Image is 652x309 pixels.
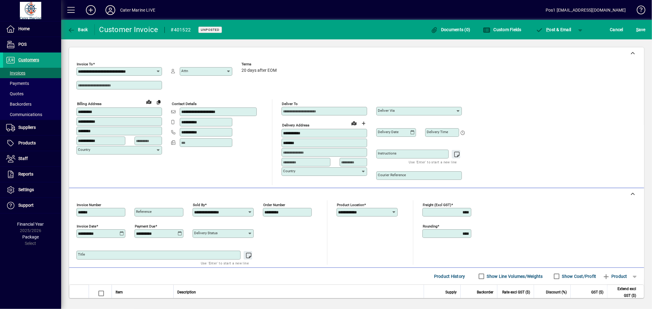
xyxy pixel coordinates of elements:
span: GST ($) [591,289,603,296]
span: Product History [434,271,465,281]
mat-label: Delivery date [378,130,399,134]
span: Invoices [6,71,25,75]
mat-label: Title [78,252,85,256]
span: Description [177,289,196,296]
mat-label: Rounding [423,224,437,228]
button: Post & Email [533,24,574,35]
span: ave [636,25,646,35]
a: Reports [3,167,61,182]
span: Backorders [6,102,31,107]
mat-label: Delivery status [194,231,218,235]
span: ost & Email [536,27,571,32]
button: Documents (0) [429,24,472,35]
span: Documents (0) [431,27,470,32]
span: Backorder [477,289,493,296]
app-page-header-button: Back [61,24,95,35]
mat-label: Payment due [135,224,155,228]
button: Custom Fields [481,24,523,35]
span: Communications [6,112,42,117]
mat-hint: Use 'Enter' to start a new line [201,260,249,267]
span: Settings [18,187,34,192]
a: Backorders [3,99,61,109]
button: Add [81,5,101,16]
span: Cancel [610,25,624,35]
button: Save [635,24,647,35]
button: Choose address [359,118,369,128]
span: Products [18,140,36,145]
a: Products [3,136,61,151]
span: Suppliers [18,125,36,130]
a: Invoices [3,68,61,78]
div: #401522 [171,25,191,35]
div: Customer Invoice [99,25,158,35]
mat-hint: Use 'Enter' to start a new line [409,158,457,165]
mat-label: Order number [263,203,285,207]
mat-label: Invoice To [77,62,93,66]
mat-label: Deliver via [378,108,395,113]
span: Support [18,203,34,208]
mat-label: Sold by [193,203,205,207]
span: Staff [18,156,28,161]
a: POS [3,37,61,52]
mat-label: Attn [181,69,188,73]
mat-label: Instructions [378,151,396,155]
a: Quotes [3,89,61,99]
span: P [547,27,549,32]
a: View on map [144,97,154,107]
mat-label: Invoice number [77,203,101,207]
mat-label: Product location [337,203,364,207]
span: Back [68,27,88,32]
button: Product [599,271,630,282]
button: Copy to Delivery address [154,97,164,107]
a: Suppliers [3,120,61,135]
button: Back [66,24,90,35]
a: View on map [349,118,359,128]
span: Supply [445,289,457,296]
span: Terms [241,62,278,66]
span: 20 days after EOM [241,68,277,73]
span: Package [22,234,39,239]
button: Product History [432,271,468,282]
mat-label: Reference [136,209,152,214]
a: Home [3,21,61,37]
button: Cancel [609,24,625,35]
span: Discount (%) [546,289,567,296]
span: Financial Year [17,222,44,227]
span: Product [602,271,627,281]
a: Knowledge Base [632,1,644,21]
span: Quotes [6,91,24,96]
a: Payments [3,78,61,89]
span: Unposted [201,28,219,32]
span: Item [116,289,123,296]
span: Extend excl GST ($) [611,285,636,299]
span: Payments [6,81,29,86]
a: Communications [3,109,61,120]
a: Settings [3,182,61,198]
mat-label: Country [283,169,295,173]
div: Cater Marine LIVE [120,5,155,15]
span: Customers [18,57,39,62]
label: Show Cost/Profit [561,273,596,279]
span: Home [18,26,30,31]
mat-label: Invoice date [77,224,96,228]
button: Profile [101,5,120,16]
a: Support [3,198,61,213]
span: Reports [18,172,33,176]
span: Rate excl GST ($) [502,289,530,296]
mat-label: Deliver To [282,102,298,106]
span: POS [18,42,27,47]
mat-label: Country [78,147,90,152]
div: Pos1 [EMAIL_ADDRESS][DOMAIN_NAME] [546,5,626,15]
a: Staff [3,151,61,166]
span: Custom Fields [483,27,521,32]
mat-label: Freight (excl GST) [423,203,451,207]
mat-label: Delivery time [427,130,448,134]
mat-label: Courier Reference [378,173,406,177]
span: S [636,27,639,32]
label: Show Line Volumes/Weights [486,273,543,279]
